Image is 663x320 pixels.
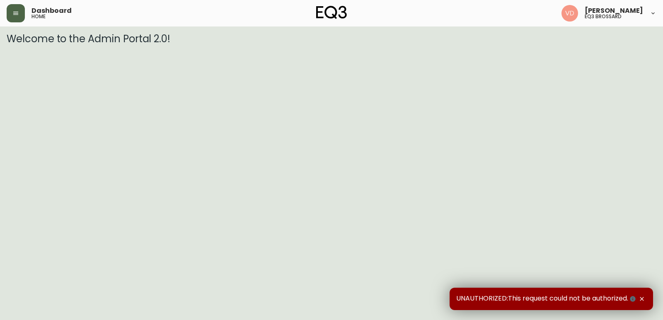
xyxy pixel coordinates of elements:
[31,14,46,19] h5: home
[561,5,578,22] img: 34cbe8de67806989076631741e6a7c6b
[7,33,656,45] h3: Welcome to the Admin Portal 2.0!
[31,7,72,14] span: Dashboard
[316,6,347,19] img: logo
[585,14,622,19] h5: eq3 brossard
[585,7,643,14] span: [PERSON_NAME]
[456,294,637,303] span: UNAUTHORIZED:This request could not be authorized.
